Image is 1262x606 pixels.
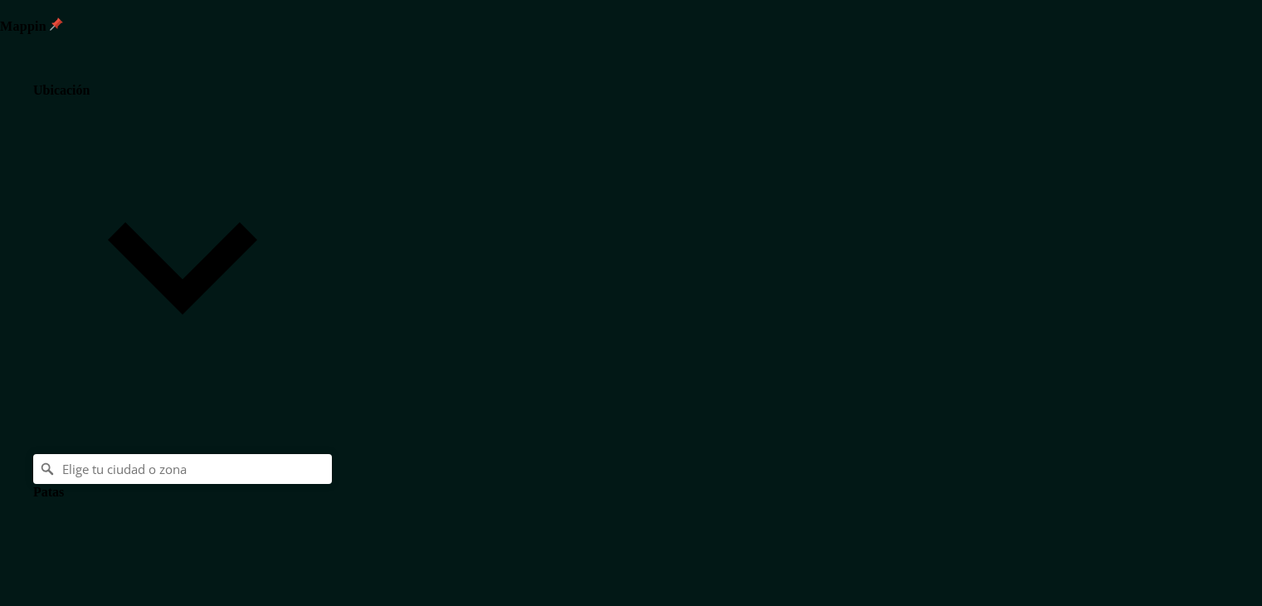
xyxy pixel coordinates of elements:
[50,17,63,31] img: pin-icon.png
[33,454,332,484] input: Elige tu ciudad o zona
[1114,541,1244,588] iframe: Lanzador de widgets de ayuda
[33,52,332,428] div: Ubicación
[33,485,64,499] font: Patas
[33,83,90,97] font: Ubicación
